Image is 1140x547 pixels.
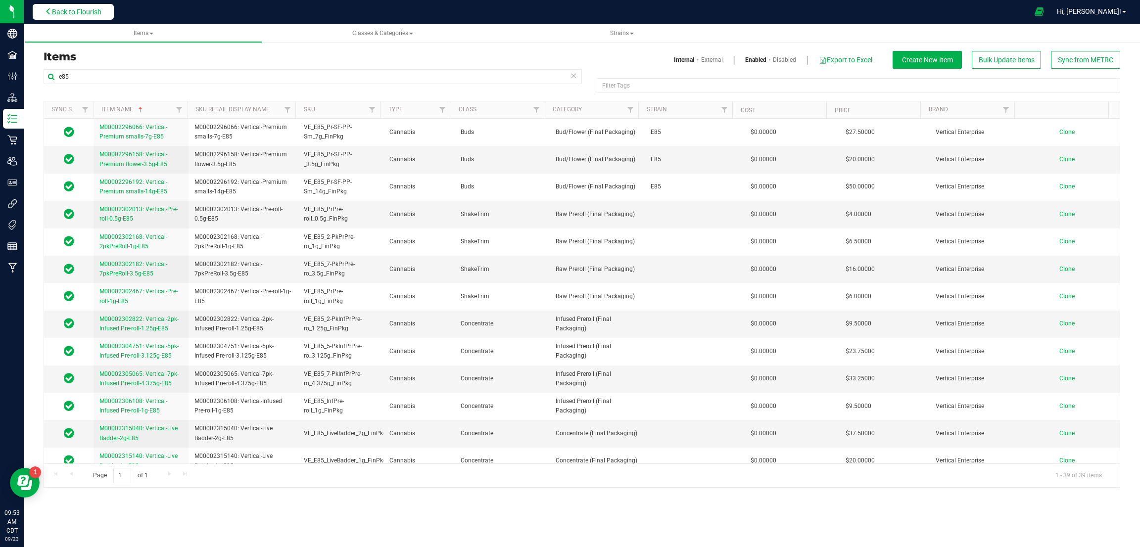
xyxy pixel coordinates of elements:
span: Strains [610,30,634,37]
a: Clone [1059,375,1085,382]
span: Bud/Flower (Final Packaging) [556,128,639,137]
span: Items [134,30,153,37]
span: In Sync [64,289,74,303]
a: Filter [716,101,732,118]
a: Filter [171,101,188,118]
span: In Sync [64,426,74,440]
span: Cannabis [389,319,449,328]
span: Concentrate [461,319,544,328]
span: In Sync [64,317,74,330]
span: M00002305065: Vertical-7pk-Infused Pre-roll-4.375g-E85 [99,370,179,387]
span: ShakeTrim [461,292,544,301]
iframe: Resource center [10,468,40,498]
a: M00002302168: Vertical-2pkPreRoll-1g-E85 [99,232,183,251]
span: Hi, [PERSON_NAME]! [1057,7,1121,15]
a: Type [388,106,403,113]
span: Cannabis [389,402,449,411]
span: Clone [1059,238,1075,245]
span: M00002302467: Vertical-Pre-roll-1g-E85 [99,288,178,304]
span: Back to Flourish [52,8,101,16]
inline-svg: Manufacturing [7,263,17,273]
span: Cannabis [389,429,449,438]
span: Vertical Enterprise [936,210,1019,219]
span: M00002315040: Vertical-Live Badder-2g-E85 [194,424,292,443]
span: Create New Item [902,56,953,64]
span: E85 [651,155,734,164]
inline-svg: Company [7,29,17,39]
a: Cost [741,107,756,114]
inline-svg: Integrations [7,199,17,209]
span: Cannabis [389,128,449,137]
a: Clone [1059,457,1085,464]
span: $0.00000 [746,289,781,304]
span: M00002306108: Vertical-Infused Pre-roll-1g-E85 [99,398,167,414]
inline-svg: Retail [7,135,17,145]
span: $0.00000 [746,262,781,276]
span: M00002315140: Vertical-Live Badder-1g-E85 [99,453,178,469]
a: M00002302822: Vertical-2pk-Infused Pre-roll-1.25g-E85 [99,315,183,333]
span: $0.00000 [746,152,781,167]
span: Clone [1059,266,1075,273]
a: Filter [622,101,638,118]
a: Clone [1059,403,1085,410]
span: Infused Preroll (Final Packaging) [556,315,639,333]
a: M00002315140: Vertical-Live Badder-1g-E85 [99,452,183,470]
span: Raw Preroll (Final Packaging) [556,292,639,301]
span: $0.00000 [746,317,781,331]
a: Brand [929,106,948,113]
span: $0.00000 [746,344,781,359]
span: $9.50000 [841,317,876,331]
a: Enabled [745,55,766,64]
a: Filter [434,101,451,118]
span: M00002296192: Vertical-Premium smalls-14g-E85 [99,179,167,195]
span: Cannabis [389,182,449,191]
p: 09:53 AM CDT [4,508,19,535]
span: Concentrate [461,402,544,411]
button: Bulk Update Items [972,51,1041,69]
span: Bud/Flower (Final Packaging) [556,155,639,164]
span: M00002302182: Vertical-7pkPreRoll-3.5g-E85 [99,261,167,277]
span: VE_E85_InfPre-roll_1g_FinPkg [304,397,378,415]
inline-svg: Reports [7,241,17,251]
a: Clone [1059,266,1085,273]
a: Internal [674,55,694,64]
span: 1 - 39 of 39 items [1047,468,1110,483]
a: Filter [279,101,295,118]
button: Sync from METRC [1051,51,1120,69]
a: Disabled [773,55,796,64]
span: Vertical Enterprise [936,402,1019,411]
span: M00002296192: Vertical-Premium smalls-14g-E85 [194,178,292,196]
span: Buds [461,182,544,191]
span: VE_E85_5-PkInfPrPre-ro_3.125g_FinPkg [304,342,378,361]
inline-svg: Distribution [7,92,17,102]
inline-svg: Inventory [7,114,17,124]
a: Filter [77,101,94,118]
a: Clone [1059,156,1085,163]
span: Clone [1059,457,1075,464]
a: Category [553,106,582,113]
a: Clone [1059,320,1085,327]
span: In Sync [64,371,74,385]
a: M00002296158: Vertical-Premium flower-3.5g-E85 [99,150,183,169]
span: Vertical Enterprise [936,456,1019,465]
span: Cannabis [389,237,449,246]
inline-svg: Users [7,156,17,166]
span: E85 [651,182,734,191]
span: ShakeTrim [461,237,544,246]
span: M00002296158: Vertical-Premium flower-3.5g-E85 [99,151,167,167]
span: Page of 1 [85,468,156,483]
span: $9.50000 [841,399,876,413]
span: ShakeTrim [461,265,544,274]
span: Cannabis [389,210,449,219]
span: VE_E85_Pr-SF-PP-_3.5g_FinPkg [304,150,378,169]
span: M00002296066: Vertical-Premium smalls-7g-E85 [99,124,167,140]
a: M00002296192: Vertical-Premium smalls-14g-E85 [99,178,183,196]
a: M00002302182: Vertical-7pkPreRoll-3.5g-E85 [99,260,183,278]
inline-svg: Tags [7,220,17,230]
inline-svg: User Roles [7,178,17,187]
a: M00002296066: Vertical-Premium smalls-7g-E85 [99,123,183,141]
a: Clone [1059,183,1085,190]
a: Clone [1059,129,1085,136]
span: M00002302013: Vertical-Pre-roll-0.5g-E85 [194,205,292,224]
span: Clone [1059,375,1075,382]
